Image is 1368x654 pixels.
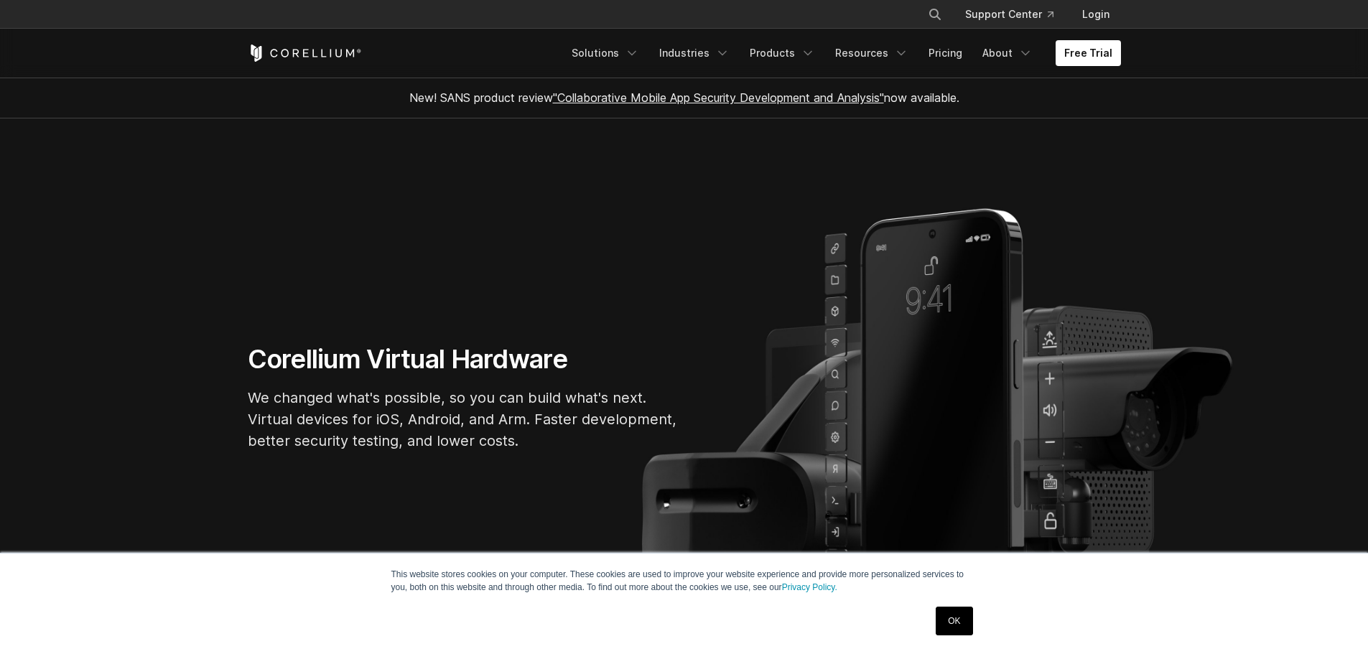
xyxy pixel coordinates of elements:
a: Privacy Policy. [782,582,837,592]
p: This website stores cookies on your computer. These cookies are used to improve your website expe... [391,568,977,594]
a: About [974,40,1041,66]
a: "Collaborative Mobile App Security Development and Analysis" [553,90,884,105]
a: Products [741,40,824,66]
button: Search [922,1,948,27]
a: Pricing [920,40,971,66]
a: Support Center [954,1,1065,27]
div: Navigation Menu [911,1,1121,27]
a: OK [936,607,972,635]
div: Navigation Menu [563,40,1121,66]
a: Industries [651,40,738,66]
a: Login [1071,1,1121,27]
p: We changed what's possible, so you can build what's next. Virtual devices for iOS, Android, and A... [248,387,679,452]
span: New! SANS product review now available. [409,90,959,105]
h1: Corellium Virtual Hardware [248,343,679,375]
a: Resources [827,40,917,66]
a: Corellium Home [248,45,362,62]
a: Solutions [563,40,648,66]
a: Free Trial [1056,40,1121,66]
